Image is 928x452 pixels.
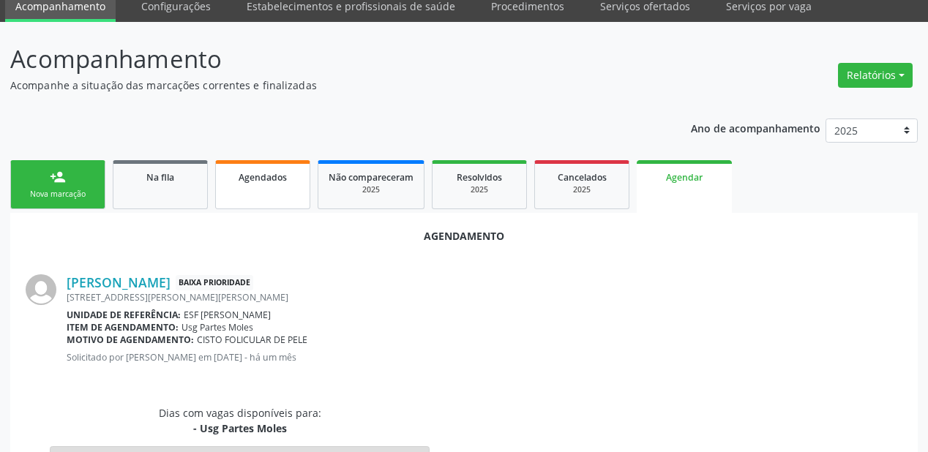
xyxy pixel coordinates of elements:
span: Agendados [239,171,287,184]
span: Usg Partes Moles [182,321,253,334]
div: Agendamento [26,228,902,244]
span: Agendar [666,171,703,184]
p: Solicitado por [PERSON_NAME] em [DATE] - há um mês [67,351,902,364]
b: Unidade de referência: [67,309,181,321]
b: Item de agendamento: [67,321,179,334]
span: Não compareceram [329,171,414,184]
div: - Usg Partes Moles [159,421,321,436]
div: person_add [50,169,66,185]
p: Acompanhamento [10,41,646,78]
div: 2025 [545,184,618,195]
span: Cancelados [558,171,607,184]
img: img [26,274,56,305]
span: Na fila [146,171,174,184]
div: 2025 [443,184,516,195]
div: 2025 [329,184,414,195]
span: Resolvidos [457,171,502,184]
div: Dias com vagas disponíveis para: [159,405,321,436]
span: CISTO FOLICULAR DE PELE [197,334,307,346]
a: [PERSON_NAME] [67,274,171,290]
div: Nova marcação [21,189,94,200]
span: Baixa Prioridade [176,275,253,290]
p: Ano de acompanhamento [691,118,820,137]
div: [STREET_ADDRESS][PERSON_NAME][PERSON_NAME] [67,291,902,304]
button: Relatórios [838,63,913,88]
p: Acompanhe a situação das marcações correntes e finalizadas [10,78,646,93]
b: Motivo de agendamento: [67,334,194,346]
span: ESF [PERSON_NAME] [184,309,271,321]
